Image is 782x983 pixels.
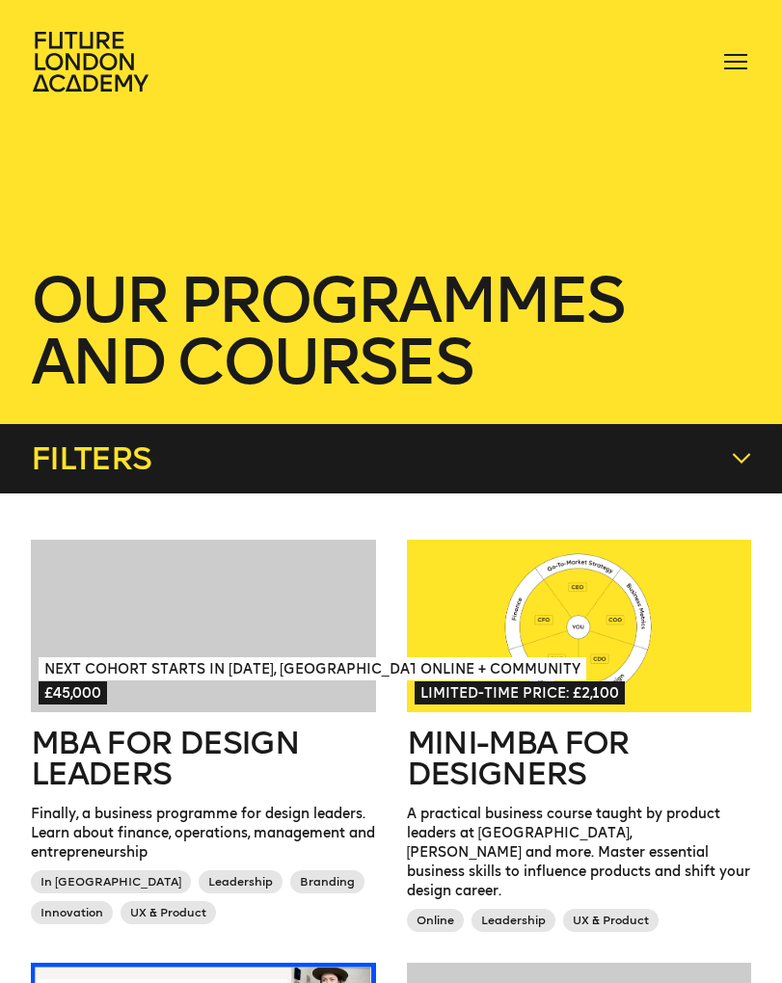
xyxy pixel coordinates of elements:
[31,443,150,474] span: Filters
[407,909,464,932] span: Online
[472,909,555,932] span: Leadership
[199,870,283,893] span: Leadership
[407,728,752,789] h2: Mini-MBA for Designers
[407,540,752,940] a: Online + CommunityLimited-time price: £2,100Mini-MBA for DesignersA practical business course tau...
[407,805,752,901] p: A practical business course taught by product leaders at [GEOGRAPHIC_DATA], [PERSON_NAME] and mor...
[39,657,533,680] span: Next Cohort Starts in [DATE], [GEOGRAPHIC_DATA] & [US_STATE]
[31,270,751,393] h1: our Programmes and courses
[31,424,751,493] div: Filters
[39,681,107,704] span: £45,000
[121,901,216,924] span: UX & Product
[415,681,625,704] span: Limited-time price: £2,100
[31,901,113,924] span: Innovation
[563,909,659,932] span: UX & Product
[31,870,191,893] span: In [GEOGRAPHIC_DATA]
[290,870,364,893] span: Branding
[31,728,376,789] h2: MBA for Design Leaders
[415,657,586,680] span: Online + Community
[31,805,376,863] p: Finally, a business programme for design leaders. Learn about finance, operations, management and...
[31,540,376,932] a: Next Cohort Starts in [DATE], [GEOGRAPHIC_DATA] & [US_STATE]£45,000MBA for Design LeadersFinally,...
